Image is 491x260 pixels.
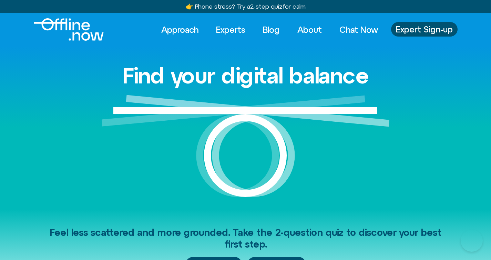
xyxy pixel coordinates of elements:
a: About [291,22,328,37]
nav: Menu [155,22,384,37]
img: offline.now [34,18,104,41]
a: Expert Sign-up [391,22,458,37]
a: Chat Now [333,22,384,37]
h1: Find your digital balance [122,63,369,88]
a: Approach [155,22,205,37]
iframe: Botpress [461,230,483,252]
div: Logo [34,18,92,41]
u: 2-step quiz [250,3,283,10]
span: Expert Sign-up [396,25,453,34]
span: Feel less scattered and more grounded. Take the 2-question quiz to discover your best first step. [50,227,441,250]
a: Blog [257,22,286,37]
a: 👉 Phone stress? Try a2-step quizfor calm [186,3,306,10]
a: Experts [210,22,252,37]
